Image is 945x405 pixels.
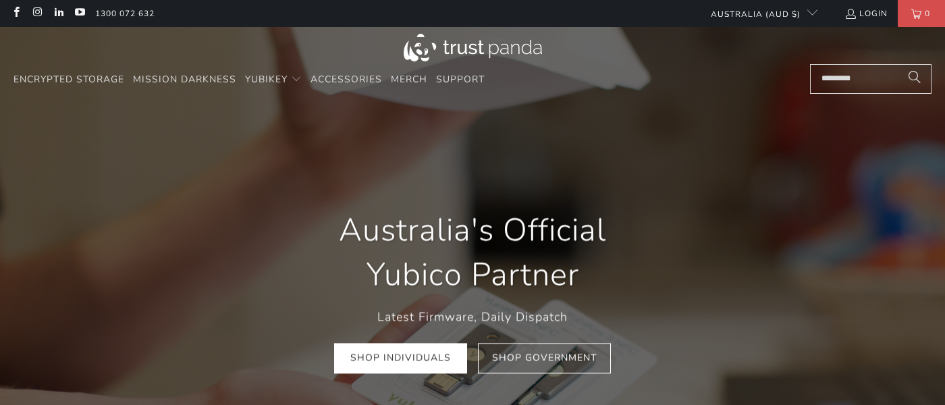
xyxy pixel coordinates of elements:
[133,64,236,96] a: Mission Darkness
[310,64,382,96] a: Accessories
[898,64,932,94] button: Search
[13,64,124,96] a: Encrypted Storage
[245,64,302,96] summary: YubiKey
[298,208,647,297] h1: Australia's Official Yubico Partner
[404,34,542,61] img: Trust Panda Australia
[478,344,611,374] a: Shop Government
[310,73,382,86] span: Accessories
[31,8,43,19] a: Trust Panda Australia on Instagram
[391,64,427,96] a: Merch
[245,73,288,86] span: YubiKey
[133,73,236,86] span: Mission Darkness
[436,73,485,86] span: Support
[53,8,64,19] a: Trust Panda Australia on LinkedIn
[10,8,22,19] a: Trust Panda Australia on Facebook
[844,6,888,21] a: Login
[13,73,124,86] span: Encrypted Storage
[74,8,85,19] a: Trust Panda Australia on YouTube
[13,64,485,96] nav: Translation missing: en.navigation.header.main_nav
[810,64,932,94] input: Search...
[436,64,485,96] a: Support
[298,307,647,327] p: Latest Firmware, Daily Dispatch
[95,6,155,21] a: 1300 072 632
[391,73,427,86] span: Merch
[334,344,467,374] a: Shop Individuals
